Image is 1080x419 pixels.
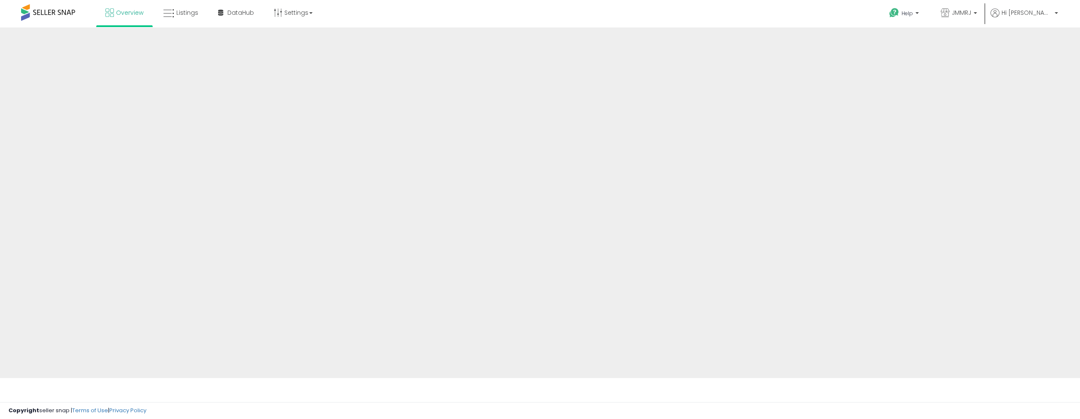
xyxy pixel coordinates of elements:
span: Listings [176,8,198,17]
span: Overview [116,8,143,17]
span: Hi [PERSON_NAME] [1002,8,1052,17]
span: Help [902,10,913,17]
a: Help [883,1,927,27]
span: DataHub [227,8,254,17]
a: Hi [PERSON_NAME] [991,8,1058,27]
span: JMMRJ [952,8,971,17]
i: Get Help [889,8,899,18]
